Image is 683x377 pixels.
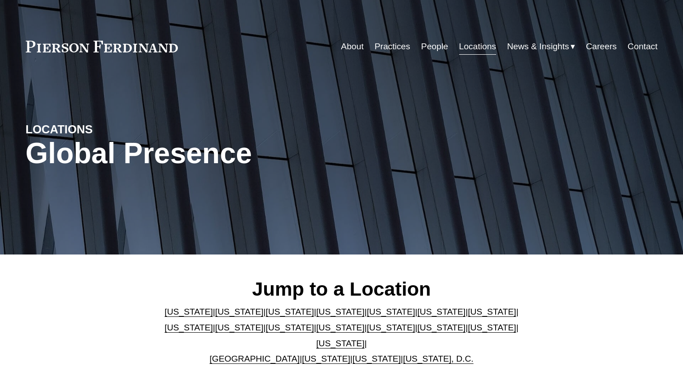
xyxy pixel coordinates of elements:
[367,307,415,316] a: [US_STATE]
[627,38,657,55] a: Contact
[26,137,447,170] h1: Global Presence
[341,38,363,55] a: About
[266,323,314,332] a: [US_STATE]
[316,339,365,348] a: [US_STATE]
[421,38,448,55] a: People
[209,354,300,363] a: [GEOGRAPHIC_DATA]
[157,304,526,367] p: | | | | | | | | | | | | | | | | | |
[215,323,264,332] a: [US_STATE]
[353,354,401,363] a: [US_STATE]
[165,323,213,332] a: [US_STATE]
[586,38,617,55] a: Careers
[375,38,410,55] a: Practices
[403,354,474,363] a: [US_STATE], D.C.
[507,39,569,55] span: News & Insights
[459,38,496,55] a: Locations
[26,122,184,137] h4: LOCATIONS
[165,307,213,316] a: [US_STATE]
[417,323,465,332] a: [US_STATE]
[157,277,526,301] h2: Jump to a Location
[316,307,365,316] a: [US_STATE]
[266,307,314,316] a: [US_STATE]
[316,323,365,332] a: [US_STATE]
[468,307,516,316] a: [US_STATE]
[215,307,264,316] a: [US_STATE]
[417,307,465,316] a: [US_STATE]
[367,323,415,332] a: [US_STATE]
[507,38,575,55] a: folder dropdown
[468,323,516,332] a: [US_STATE]
[302,354,350,363] a: [US_STATE]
